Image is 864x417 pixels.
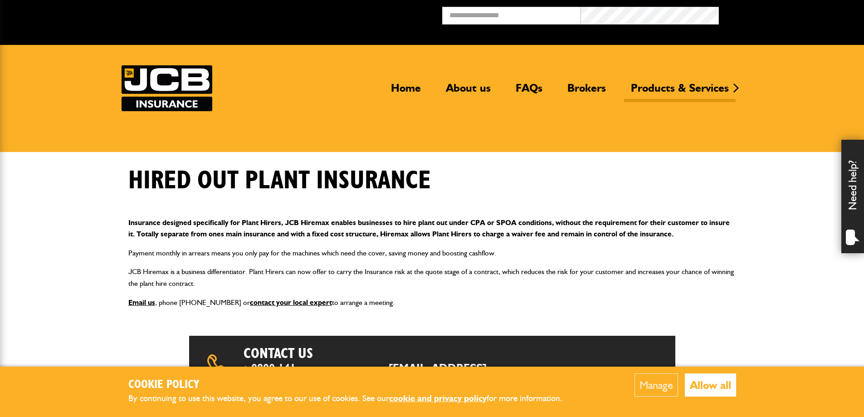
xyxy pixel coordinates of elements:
a: Brokers [561,81,613,102]
div: Need help? [841,140,864,253]
a: [EMAIL_ADDRESS][DOMAIN_NAME] [380,361,487,385]
button: Broker Login [719,7,857,21]
a: contact your local expert [250,298,332,307]
a: Email us [128,298,155,307]
a: About us [439,81,498,102]
h2: Contact us [244,345,456,362]
a: Home [384,81,428,102]
p: , phone [PHONE_NUMBER] or to arrange a meeting. [128,297,736,309]
a: Products & Services [624,81,736,102]
h1: Hired out plant insurance [128,166,431,196]
a: cookie and privacy policy [389,393,487,403]
p: JCB Hiremax is a business differentiator. Plant Hirers can now offer to carry the Insurance risk ... [128,266,736,289]
p: Insurance designed specifically for Plant Hirers, JCB Hiremax enables businesses to hire plant ou... [128,217,736,240]
img: JCB Insurance Services logo [122,65,212,111]
span: t: [244,363,303,384]
a: 0800 141 2877 [244,361,296,385]
a: FAQs [509,81,549,102]
button: Allow all [685,373,736,397]
button: Manage [635,373,678,397]
p: Payment monthly in arrears means you only pay for the machines which need the cover, saving money... [128,247,736,259]
p: By continuing to use this website, you agree to our use of cookies. See our for more information. [128,392,577,406]
a: JCB Insurance Services [122,65,212,111]
span: e: [380,363,532,384]
h2: Cookie Policy [128,378,577,392]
